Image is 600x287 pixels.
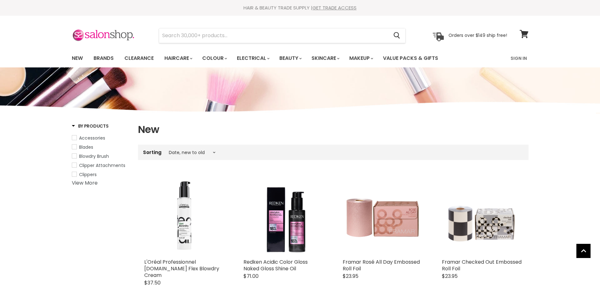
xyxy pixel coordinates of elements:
img: Framar Checked Out Embossed Roll Foil [442,175,522,255]
a: Colour [197,52,231,65]
a: Accessories [72,135,130,141]
a: Clippers [72,171,130,178]
nav: Main [64,49,536,67]
span: $71.00 [243,273,259,280]
a: Brands [89,52,118,65]
a: Framar Rosé All Day Embossed Roll Foil [343,258,420,272]
span: Clipper Attachments [79,162,125,169]
a: Skincare [307,52,343,65]
span: Clippers [79,171,97,178]
button: Search [389,28,405,43]
a: Blades [72,144,130,151]
span: $23.95 [343,273,358,280]
a: Redken Acidic Color Gloss Naked Gloss Shine Oil [243,258,308,272]
a: Value Packs & Gifts [378,52,443,65]
a: L'Oréal Professionnel [DOMAIN_NAME] Flex Blowdry Cream [144,258,219,279]
img: Framar Rosé All Day Embossed Roll Foil [343,175,423,255]
a: Beauty [275,52,306,65]
a: Framar Rosé All Day Embossed Roll Foil Framar Rosé All Day Embossed Roll Foil [343,175,423,255]
a: GET TRADE ACCESS [312,4,357,11]
h3: By Products [72,123,109,129]
img: Redken Acidic Color Gloss Naked Gloss Shine Oil [243,175,324,255]
a: Blowdry Brush [72,153,130,160]
form: Product [159,28,406,43]
input: Search [159,28,389,43]
span: $37.50 [144,279,161,286]
a: Haircare [160,52,196,65]
a: View More [72,179,98,187]
div: HAIR & BEAUTY TRADE SUPPLY | [64,5,536,11]
p: Orders over $149 ship free! [449,32,507,38]
span: $23.95 [442,273,458,280]
a: Framar Checked Out Embossed Roll Foil [442,258,522,272]
a: Electrical [232,52,273,65]
h1: New [138,123,529,136]
a: Framar Checked Out Embossed Roll Foil Framar Checked Out Embossed Roll Foil [442,175,522,255]
span: Accessories [79,135,105,141]
a: Clipper Attachments [72,162,130,169]
a: Clearance [120,52,158,65]
a: Sign In [507,52,531,65]
span: Blades [79,144,93,150]
ul: Main menu [67,49,475,67]
a: Makeup [345,52,377,65]
span: Blowdry Brush [79,153,109,159]
img: L'Oréal Professionnel Tecni.Art Flex Blowdry Cream [144,175,225,255]
label: Sorting [143,150,162,155]
a: New [67,52,88,65]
